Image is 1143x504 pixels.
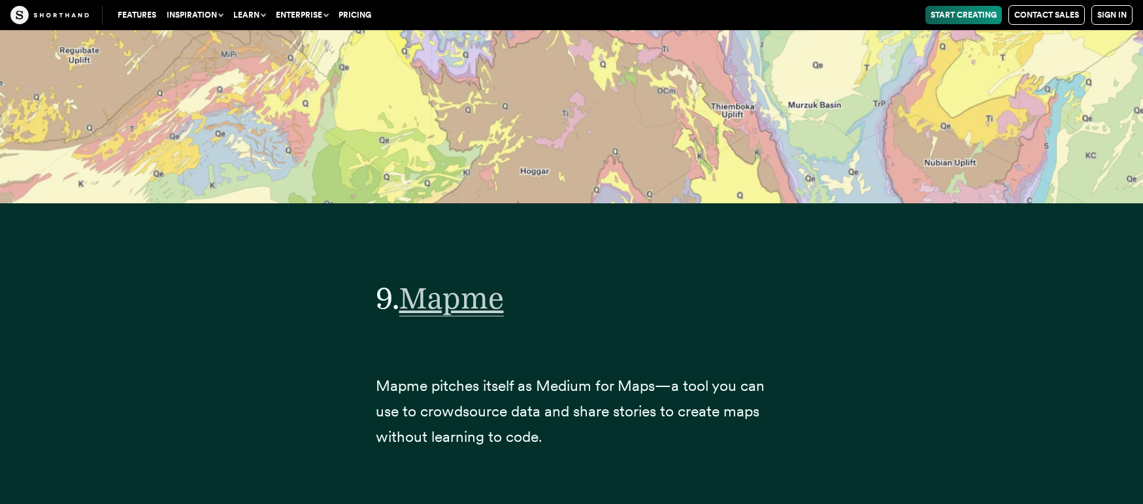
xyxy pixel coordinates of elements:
[376,377,765,446] span: Mapme pitches itself as Medium for Maps—a tool you can use to crowdsource data and share stories ...
[333,6,376,24] a: Pricing
[925,6,1002,24] a: Start Creating
[376,280,399,316] span: 9.
[399,280,504,316] a: Mapme
[271,6,333,24] button: Enterprise
[112,6,161,24] a: Features
[161,6,228,24] button: Inspiration
[1008,5,1085,25] a: Contact Sales
[10,6,89,24] img: The Craft
[228,6,271,24] button: Learn
[1091,5,1133,25] a: Sign in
